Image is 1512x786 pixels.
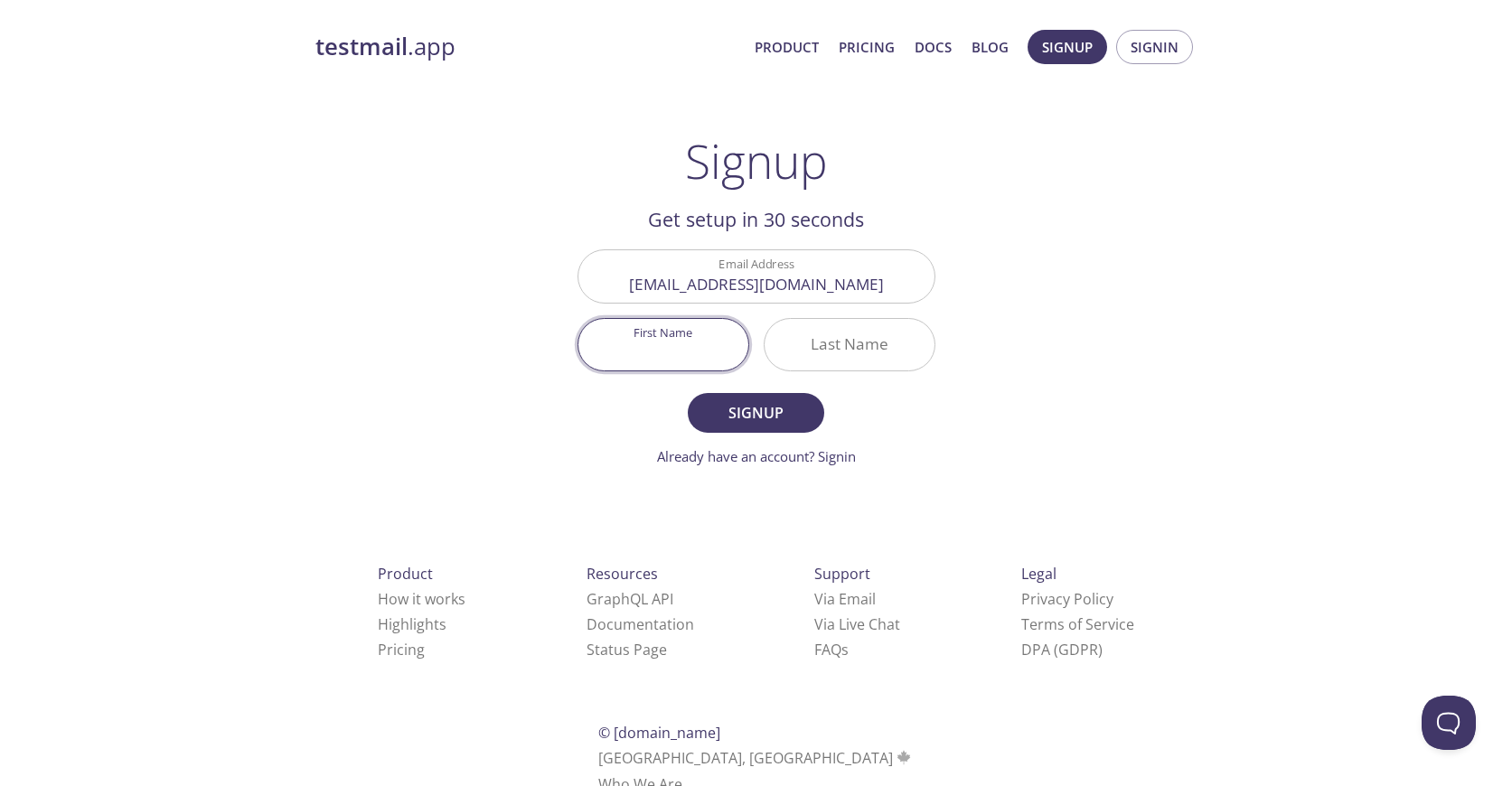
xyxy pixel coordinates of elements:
[378,564,433,584] span: Product
[839,35,895,59] a: Pricing
[915,35,952,59] a: Docs
[814,640,849,660] a: FAQ
[315,31,408,62] strong: testmail
[587,614,694,634] a: Documentation
[814,564,870,584] span: Support
[378,589,465,609] a: How it works
[755,35,819,59] a: Product
[841,640,849,660] span: s
[1116,30,1193,64] button: Signin
[578,204,935,235] h2: Get setup in 30 seconds
[688,393,823,433] button: Signup
[972,35,1009,59] a: Blog
[1021,640,1103,660] a: DPA (GDPR)
[587,640,667,660] a: Status Page
[1042,35,1093,59] span: Signup
[598,723,720,743] span: © [DOMAIN_NAME]
[587,589,673,609] a: GraphQL API
[598,748,914,768] span: [GEOGRAPHIC_DATA], [GEOGRAPHIC_DATA]
[1021,564,1057,584] span: Legal
[685,134,828,188] h1: Signup
[378,640,425,660] a: Pricing
[814,614,900,634] a: Via Live Chat
[1131,35,1179,59] span: Signin
[1422,696,1476,750] iframe: Help Scout Beacon - Open
[1021,614,1134,634] a: Terms of Service
[1021,589,1113,609] a: Privacy Policy
[587,564,658,584] span: Resources
[814,589,876,609] a: Via Email
[708,400,803,426] span: Signup
[657,447,856,465] a: Already have an account? Signin
[378,614,446,634] a: Highlights
[1028,30,1107,64] button: Signup
[315,32,740,62] a: testmail.app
